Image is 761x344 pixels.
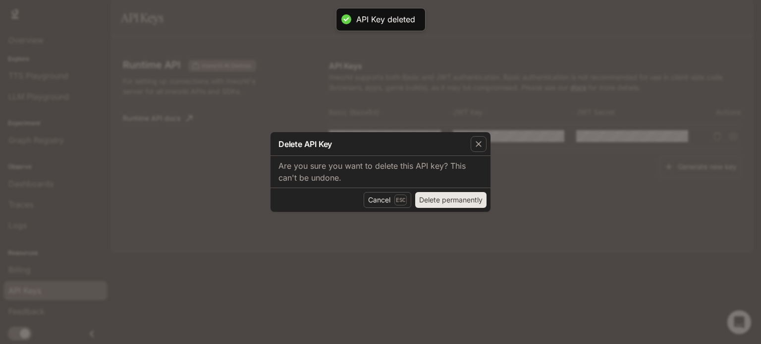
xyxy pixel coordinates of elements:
[415,192,487,208] button: Delete permanently
[394,195,407,205] p: Esc
[278,138,332,150] p: Delete API Key
[278,160,483,184] p: Are you sure you want to delete this API key? This can't be undone.
[356,14,415,25] div: API Key deleted
[364,192,411,208] button: CancelEsc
